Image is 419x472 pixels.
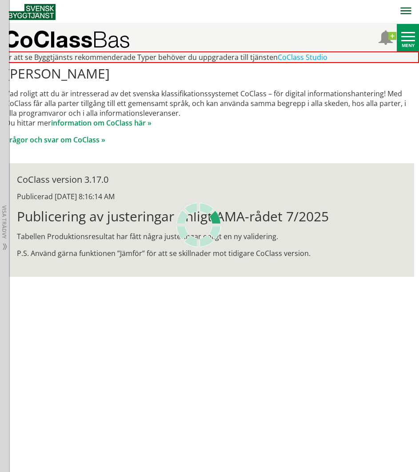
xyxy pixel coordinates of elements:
[17,232,403,241] p: Tabellen Produktionsresultat har fått några justeringar enligt en ny validering.
[379,31,393,46] span: Notifikationer
[5,135,105,145] a: Frågor och svar om CoClass »
[7,4,56,20] img: Svensk Byggtjänst
[92,26,130,52] span: Bas
[5,66,414,82] h1: [PERSON_NAME]
[397,42,419,48] div: Meny
[17,192,403,201] div: Publicerad [DATE] 8:16:14 AM
[278,52,327,62] a: CoClass Studio
[17,208,403,224] h1: Publicering av justeringar enligt AMA-rådet 7/2025
[17,248,403,258] p: P.S. Använd gärna funktionen ”Jämför” för att se skillnader mot tidigare CoClass version.
[5,89,414,128] p: Vad roligt att du är intresserad av det svenska klassifikationssystemet CoClass – för digital inf...
[3,34,130,44] p: CoClass
[51,118,152,128] a: information om CoClass här »
[1,205,7,239] span: Visa trädvy
[3,27,144,51] a: CoClassBas
[176,203,221,247] img: Laddar
[17,175,403,185] div: CoClass version 3.17.0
